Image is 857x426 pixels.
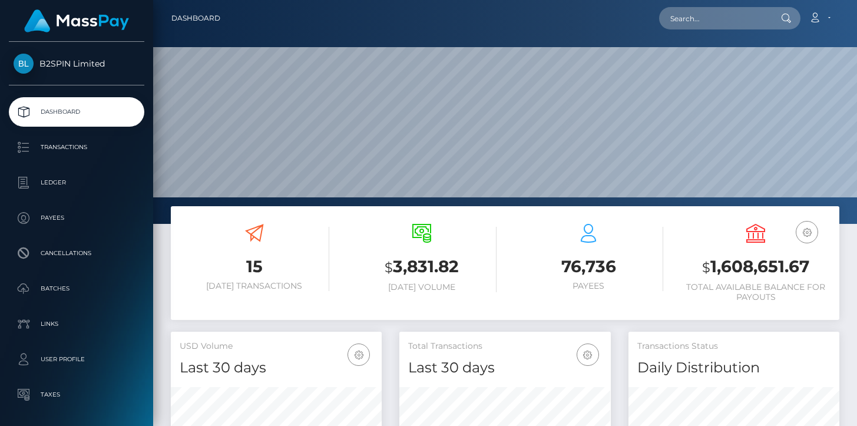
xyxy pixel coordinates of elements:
[180,358,373,378] h4: Last 30 days
[180,341,373,352] h5: USD Volume
[14,245,140,262] p: Cancellations
[14,351,140,368] p: User Profile
[637,341,830,352] h5: Transactions Status
[24,9,129,32] img: MassPay Logo
[171,6,220,31] a: Dashboard
[9,97,144,127] a: Dashboard
[180,255,329,278] h3: 15
[14,174,140,191] p: Ledger
[14,54,34,74] img: B2SPIN Limited
[347,282,497,292] h6: [DATE] Volume
[385,259,393,276] small: $
[408,341,601,352] h5: Total Transactions
[9,345,144,374] a: User Profile
[9,58,144,69] span: B2SPIN Limited
[14,386,140,404] p: Taxes
[14,138,140,156] p: Transactions
[14,103,140,121] p: Dashboard
[9,133,144,162] a: Transactions
[9,309,144,339] a: Links
[681,282,830,302] h6: Total Available Balance for Payouts
[514,255,664,278] h3: 76,736
[14,209,140,227] p: Payees
[514,281,664,291] h6: Payees
[14,315,140,333] p: Links
[681,255,830,279] h3: 1,608,651.67
[14,280,140,298] p: Batches
[9,274,144,303] a: Batches
[9,203,144,233] a: Payees
[9,380,144,410] a: Taxes
[637,358,830,378] h4: Daily Distribution
[702,259,710,276] small: $
[408,358,601,378] h4: Last 30 days
[9,239,144,268] a: Cancellations
[180,281,329,291] h6: [DATE] Transactions
[347,255,497,279] h3: 3,831.82
[9,168,144,197] a: Ledger
[659,7,770,29] input: Search...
